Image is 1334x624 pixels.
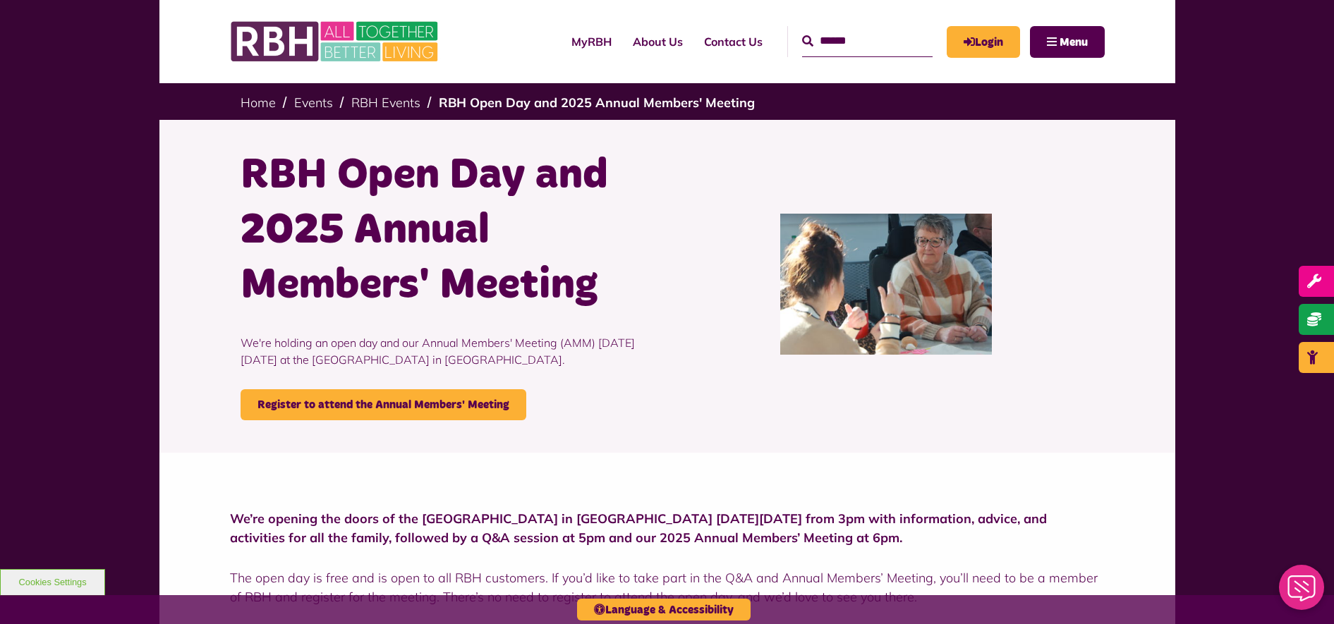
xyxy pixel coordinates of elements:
[802,26,933,56] input: Search
[947,26,1020,58] a: MyRBH
[241,389,526,420] a: Register to attend the Annual Members' Meeting
[230,14,442,69] img: RBH
[230,510,1047,546] strong: We’re opening the doors of the [GEOGRAPHIC_DATA] in [GEOGRAPHIC_DATA] [DATE][DATE] from 3pm with ...
[1060,37,1088,48] span: Menu
[294,94,333,111] a: Events
[622,23,693,61] a: About Us
[577,599,751,620] button: Language & Accessibility
[351,94,420,111] a: RBH Events
[241,94,276,111] a: Home
[1271,561,1334,624] iframe: Netcall Web Assistant for live chat
[802,33,813,50] button: search
[241,148,657,313] h1: RBH Open Day and 2025 Annual Members' Meeting
[241,313,657,389] p: We're holding an open day and our Annual Members' Meeting (AMM) [DATE][DATE] at the [GEOGRAPHIC_D...
[1030,26,1105,58] button: Navigation
[561,23,622,61] a: MyRBH
[230,568,1105,606] p: The open day is free and is open to all RBH customers. If you’d like to take part in the Q&A and ...
[780,214,992,355] img: IMG 7040
[439,94,755,111] a: RBH Open Day and 2025 Annual Members' Meeting
[693,23,773,61] a: Contact Us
